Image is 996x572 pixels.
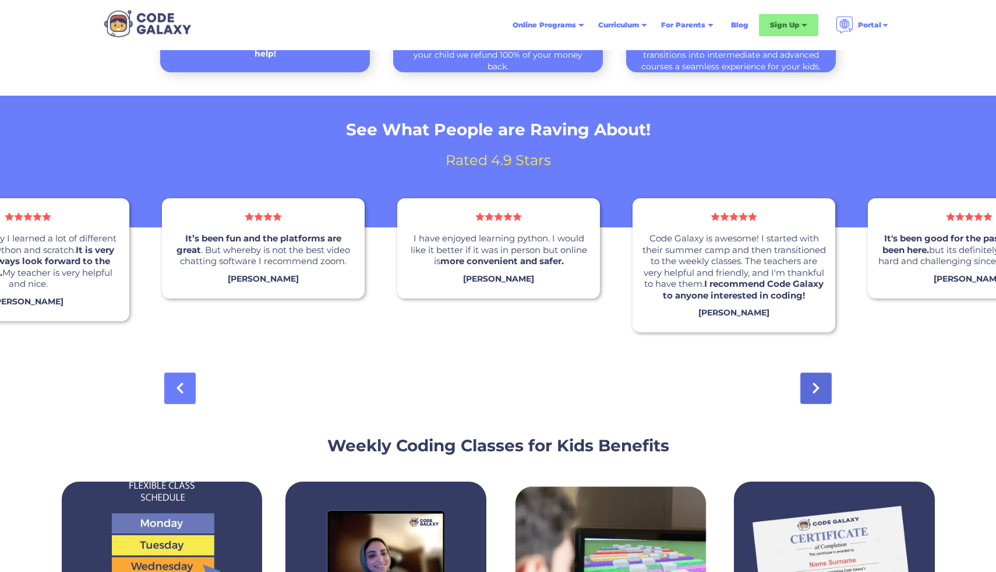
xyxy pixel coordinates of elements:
[974,212,983,221] img: Star Icon
[14,212,23,221] img: Star Icon
[513,212,522,221] img: Star Icon
[698,307,769,318] div: [PERSON_NAME]
[475,212,485,221] img: Star Icon
[598,19,639,31] div: Curriculum
[770,19,799,31] div: Sign Up
[280,152,716,169] div: Rated 4.9 Stars
[485,212,494,221] img: Star Icon
[245,212,254,221] img: Star Icon
[663,278,824,301] strong: I recommend Code Galaxy to anyone interested in coding!
[263,212,273,221] img: Star Icon
[955,212,965,221] img: Star Icon
[858,19,881,31] div: Portal
[661,19,705,31] div: For Parents
[729,212,739,221] img: Star Icon
[33,212,42,221] img: Star Icon
[720,212,729,221] img: Star Icon
[591,15,654,36] div: Curriculum
[5,212,14,221] img: Star Icon
[513,19,576,31] div: Online Programs
[946,212,955,221] img: Star Icon
[254,212,263,221] img: Star Icon
[965,212,974,221] img: Star Icon
[739,212,748,221] img: Star Icon
[503,212,513,221] img: Star Icon
[23,212,33,221] img: Star Icon
[642,233,826,301] p: Code Galaxy is awesome! I started with their summer camp and then transitioned to the weekly clas...
[983,212,993,221] img: Star Icon
[273,212,282,221] img: Star Icon
[407,233,591,267] p: I have enjoyed learning python. I would like it better if it was in person but online is
[748,212,757,221] img: Star Icon
[724,15,755,36] a: Blog
[654,15,720,36] div: For Parents
[829,12,896,38] div: Portal
[494,212,503,221] img: Star Icon
[440,255,564,266] strong: more convenient and safer.
[42,212,51,221] img: Star Icon
[228,273,299,285] div: [PERSON_NAME]
[171,233,355,267] p: . But whereby is not the best video chatting software I recommend zoom.
[176,233,341,255] strong: It’s been fun and the platforms are great
[506,15,591,36] div: Online Programs
[463,273,534,285] div: [PERSON_NAME]
[759,14,818,36] div: Sign Up
[711,212,720,221] img: Star Icon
